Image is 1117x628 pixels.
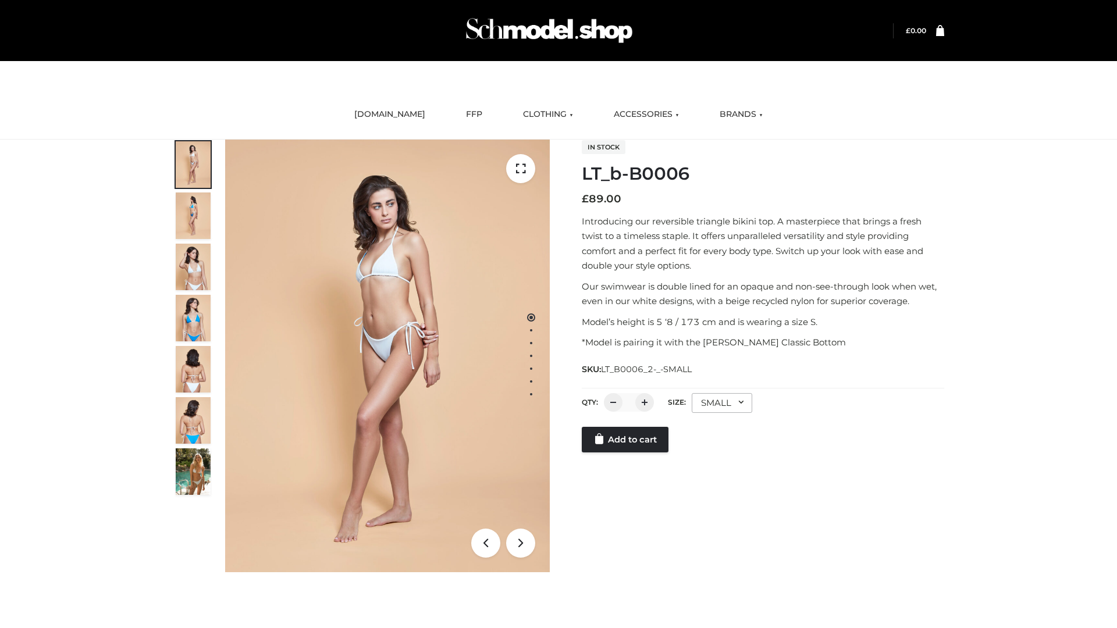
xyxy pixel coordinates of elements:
a: BRANDS [711,102,771,127]
bdi: 89.00 [582,192,621,205]
span: £ [582,192,589,205]
img: ArielClassicBikiniTop_CloudNine_AzureSky_OW114ECO_2-scaled.jpg [176,192,211,239]
img: ArielClassicBikiniTop_CloudNine_AzureSky_OW114ECO_4-scaled.jpg [176,295,211,341]
img: ArielClassicBikiniTop_CloudNine_AzureSky_OW114ECO_1 [225,140,550,572]
a: Add to cart [582,427,668,452]
a: £0.00 [906,26,926,35]
span: In stock [582,140,625,154]
h1: LT_b-B0006 [582,163,944,184]
span: £ [906,26,910,35]
a: [DOMAIN_NAME] [346,102,434,127]
p: Model’s height is 5 ‘8 / 173 cm and is wearing a size S. [582,315,944,330]
img: ArielClassicBikiniTop_CloudNine_AzureSky_OW114ECO_8-scaled.jpg [176,397,211,444]
a: CLOTHING [514,102,582,127]
p: Our swimwear is double lined for an opaque and non-see-through look when wet, even in our white d... [582,279,944,309]
img: ArielClassicBikiniTop_CloudNine_AzureSky_OW114ECO_1-scaled.jpg [176,141,211,188]
img: Schmodel Admin 964 [462,8,636,53]
span: SKU: [582,362,693,376]
a: ACCESSORIES [605,102,688,127]
label: Size: [668,398,686,406]
p: *Model is pairing it with the [PERSON_NAME] Classic Bottom [582,335,944,350]
span: LT_B0006_2-_-SMALL [601,364,692,374]
img: ArielClassicBikiniTop_CloudNine_AzureSky_OW114ECO_7-scaled.jpg [176,346,211,392]
p: Introducing our reversible triangle bikini top. A masterpiece that brings a fresh twist to a time... [582,214,944,273]
label: QTY: [582,398,598,406]
div: SMALL [692,393,752,413]
img: ArielClassicBikiniTop_CloudNine_AzureSky_OW114ECO_3-scaled.jpg [176,244,211,290]
bdi: 0.00 [906,26,926,35]
a: FFP [457,102,491,127]
img: Arieltop_CloudNine_AzureSky2.jpg [176,448,211,495]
